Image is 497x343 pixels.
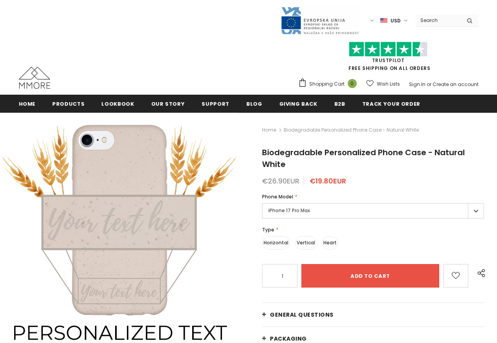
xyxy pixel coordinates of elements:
a: Lookbook [101,95,134,112]
img: MMORE Cases [19,67,50,89]
a: Home [262,125,276,135]
span: Type [262,226,274,233]
img: Trust Pilot Stars [349,42,427,57]
img: Javni Razpis [281,6,359,35]
a: Track your order [362,95,420,112]
a: Shopping Cart 0 [298,78,361,90]
label: Vertical [295,236,317,249]
span: Wish Lists [377,80,400,88]
label: Horizontal [262,236,290,249]
span: PACKAGING [270,335,307,343]
a: Giving back [279,95,317,112]
span: Biodegradable Personalized Phone Case - Natural White [262,147,465,170]
span: €26.90EUR [262,176,299,186]
a: Our Story [151,95,185,112]
input: Add to cart [301,264,439,288]
span: Shopping Cart [309,80,345,88]
a: support [202,95,229,112]
a: Products [52,95,84,112]
a: Blog [246,95,262,112]
span: or [427,81,431,88]
img: USD [380,17,387,24]
span: FREE SHIPPING ON ALL ORDERS [298,45,479,72]
input: Search Site [416,15,461,26]
span: Products [52,100,84,108]
span: €19.80EUR [310,176,346,186]
a: Trustpilot [372,57,405,64]
a: Javni Razpis [281,17,359,24]
label: Heart [322,236,338,249]
span: Biodegradable Personalized Phone Case - Natural White [284,125,419,135]
a: B2B [334,95,345,112]
span: Blog [246,100,262,108]
span: Home [19,100,36,108]
a: Wish Lists [366,77,400,91]
span: B2B [334,100,345,108]
a: Create an account [433,81,479,88]
label: iPhone 17 Pro Max [262,203,484,218]
span: USD [391,17,401,25]
span: Our Story [151,100,185,108]
span: Giving back [279,100,317,108]
span: General Questions [270,311,334,319]
span: support [202,100,229,108]
span: Phone Model [262,193,293,200]
span: 0 [348,79,357,88]
a: Home [19,95,36,112]
a: Sign In [409,81,425,88]
a: General Questions [262,303,484,326]
span: Lookbook [101,100,134,108]
span: Track your order [362,100,420,108]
